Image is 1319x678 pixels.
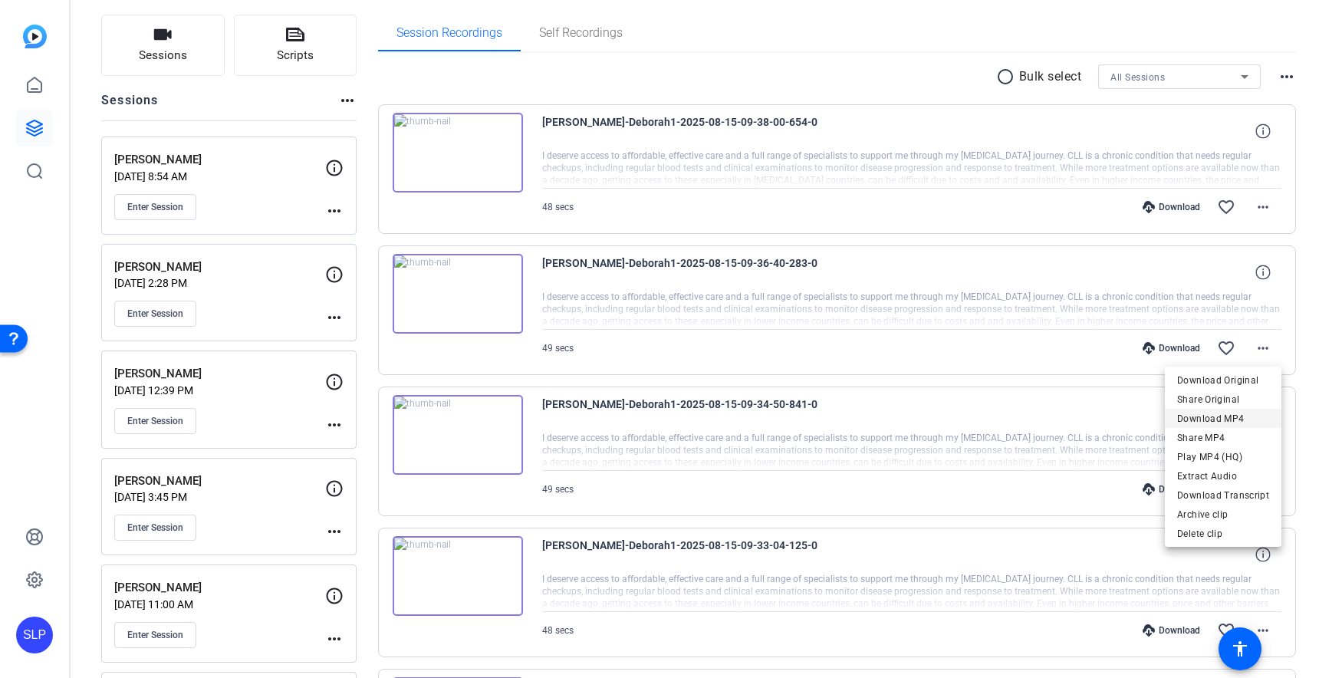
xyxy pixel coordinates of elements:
[1177,390,1269,409] span: Share Original
[1177,371,1269,390] span: Download Original
[1177,429,1269,447] span: Share MP4
[1177,486,1269,505] span: Download Transcript
[1177,410,1269,428] span: Download MP4
[1177,467,1269,485] span: Extract Audio
[1177,505,1269,524] span: Archive clip
[1177,448,1269,466] span: Play MP4 (HQ)
[1177,525,1269,543] span: Delete clip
